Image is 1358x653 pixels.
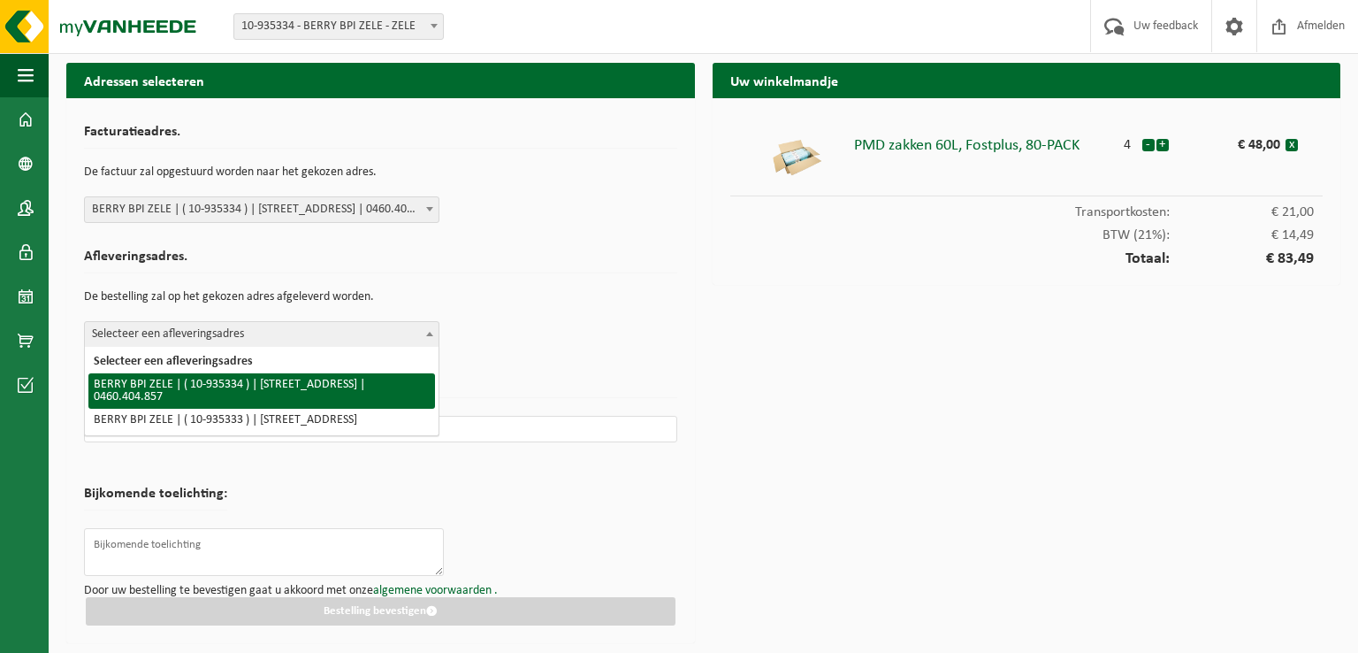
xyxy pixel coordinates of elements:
[730,196,1324,219] div: Transportkosten:
[234,14,443,39] span: 10-935334 - BERRY BPI ZELE - ZELE
[1286,139,1298,151] button: x
[84,250,677,273] h2: Afleveringsadres.
[85,197,439,222] span: BERRY BPI ZELE | ( 10-935334 ) | ZEVENSTERRESTRAAT 10, 9240 ZELE | 0460.404.857
[1170,228,1314,242] span: € 14,49
[84,321,439,348] span: Selecteer een afleveringsadres
[84,282,677,312] p: De bestelling zal op het gekozen adres afgeleverd worden.
[88,350,435,373] li: Selecteer een afleveringsadres
[1199,129,1286,152] div: € 48,00
[1170,251,1314,267] span: € 83,49
[233,13,444,40] span: 10-935334 - BERRY BPI ZELE - ZELE
[854,129,1113,154] div: PMD zakken 60L, Fostplus, 80-PACK
[84,157,677,188] p: De factuur zal opgestuurd worden naar het gekozen adres.
[85,322,439,347] span: Selecteer een afleveringsadres
[66,63,695,97] h2: Adressen selecteren
[713,63,1341,97] h2: Uw winkelmandje
[84,585,677,597] p: Door uw bestelling te bevestigen gaat u akkoord met onze
[84,125,677,149] h2: Facturatieadres.
[88,409,435,432] li: BERRY BPI ZELE | ( 10-935333 ) | [STREET_ADDRESS]
[1156,139,1169,151] button: +
[1142,139,1155,151] button: -
[1170,205,1314,219] span: € 21,00
[84,487,227,511] h2: Bijkomende toelichting:
[770,129,823,182] img: 01-000492
[84,196,439,223] span: BERRY BPI ZELE | ( 10-935334 ) | ZEVENSTERRESTRAAT 10, 9240 ZELE | 0460.404.857
[373,584,498,597] a: algemene voorwaarden .
[730,219,1324,242] div: BTW (21%):
[88,373,435,409] li: BERRY BPI ZELE | ( 10-935334 ) | [STREET_ADDRESS] | 0460.404.857
[1112,129,1141,152] div: 4
[730,242,1324,267] div: Totaal:
[86,597,675,626] button: Bestelling bevestigen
